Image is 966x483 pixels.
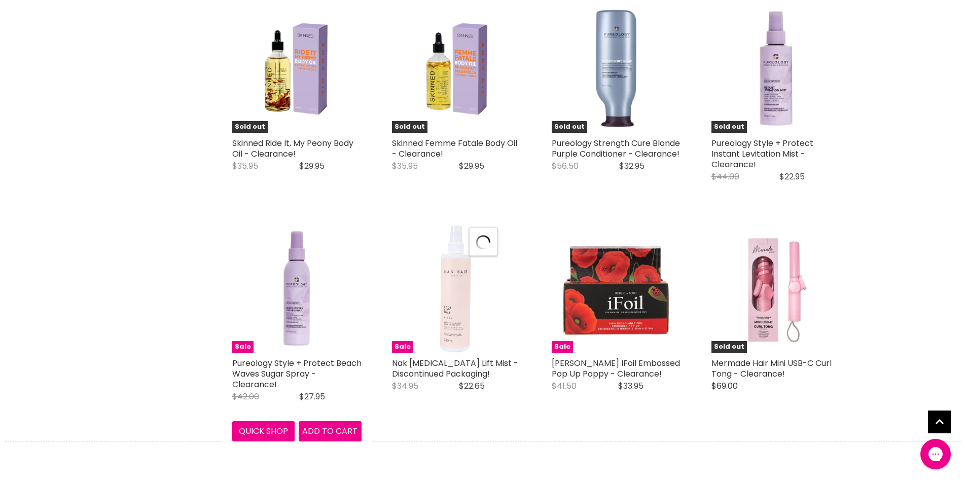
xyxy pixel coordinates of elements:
[552,357,680,380] a: [PERSON_NAME] IFoil Embossed Pop Up Poppy - Clearance!
[392,357,518,380] a: Nak [MEDICAL_DATA] Lift Mist - Discontinued Packaging!
[618,380,643,392] span: $33.95
[232,421,295,441] button: Quick shop
[232,341,254,353] span: Sale
[552,380,577,392] span: $41.50
[392,224,521,353] img: Nak Hair Root Lift Mist - Discontinued Packaging!
[552,4,681,133] a: Pureology Strength Cure Blonde Purple Conditioner - Clearance! Sold out
[915,435,956,473] iframe: Gorgias live chat messenger
[711,224,841,353] a: Mermade Hair Mini USB-C Curl Tong - Clearance! Mermade Hair Mini USB-C Curl Tong - Clearance! Sol...
[711,137,813,170] a: Pureology Style + Protect Instant Levitation Mist - Clearance!
[552,137,680,160] a: Pureology Strength Cure Blonde Purple Conditioner - Clearance!
[928,411,951,437] span: Back to top
[459,380,485,392] span: $22.65
[552,224,681,353] img: Robert De Soto IFoil Embossed Pop Up Poppy - Clearance!
[392,4,521,133] a: Skinned Femme Fatale Body Oil - Clearance! Sold out
[552,224,681,353] a: Robert De Soto IFoil Embossed Pop Up Poppy - Clearance! Robert De Soto IFoil Embossed Pop Up Popp...
[232,137,353,160] a: Skinned Ride It, My Peony Body Oil - Clearance!
[232,4,362,133] a: Skinned Ride It, My Peony Body Oil - Clearance! Sold out
[232,391,259,402] span: $42.00
[392,137,517,160] a: Skinned Femme Fatale Body Oil - Clearance!
[552,4,681,133] img: Pureology Strength Cure Blonde Purple Conditioner - Clearance!
[711,224,841,353] img: Mermade Hair Mini USB-C Curl Tong - Clearance!
[779,171,805,182] span: $22.95
[392,121,427,133] span: Sold out
[232,160,258,172] span: $35.95
[459,160,484,172] span: $29.95
[552,121,587,133] span: Sold out
[232,224,362,353] a: Pureology Style + Protect Beach Waves Sugar Spray - Clearance! Sale
[711,341,747,353] span: Sold out
[392,224,521,353] a: Nak Hair Root Lift Mist - Discontinued Packaging! Sale
[299,421,362,441] button: Add to cart
[711,121,747,133] span: Sold out
[619,160,645,172] span: $32.95
[711,4,841,133] a: Pureology Style + Protect Instant Levitation Mist - Clearance! Sold out
[248,4,345,133] img: Skinned Ride It, My Peony Body Oil - Clearance!
[552,341,573,353] span: Sale
[232,121,268,133] span: Sold out
[232,357,362,390] a: Pureology Style + Protect Beach Waves Sugar Spray - Clearance!
[711,357,832,380] a: Mermade Hair Mini USB-C Curl Tong - Clearance!
[232,224,362,353] img: Pureology Style + Protect Beach Waves Sugar Spray - Clearance!
[392,341,413,353] span: Sale
[408,4,505,133] img: Skinned Femme Fatale Body Oil - Clearance!
[711,4,841,133] img: Pureology Style + Protect Instant Levitation Mist - Clearance!
[392,160,418,172] span: $35.95
[299,160,325,172] span: $29.95
[711,171,739,182] span: $44.00
[299,391,325,402] span: $27.95
[711,380,738,392] span: $69.00
[392,380,418,392] span: $34.95
[552,160,579,172] span: $56.50
[302,425,357,437] span: Add to cart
